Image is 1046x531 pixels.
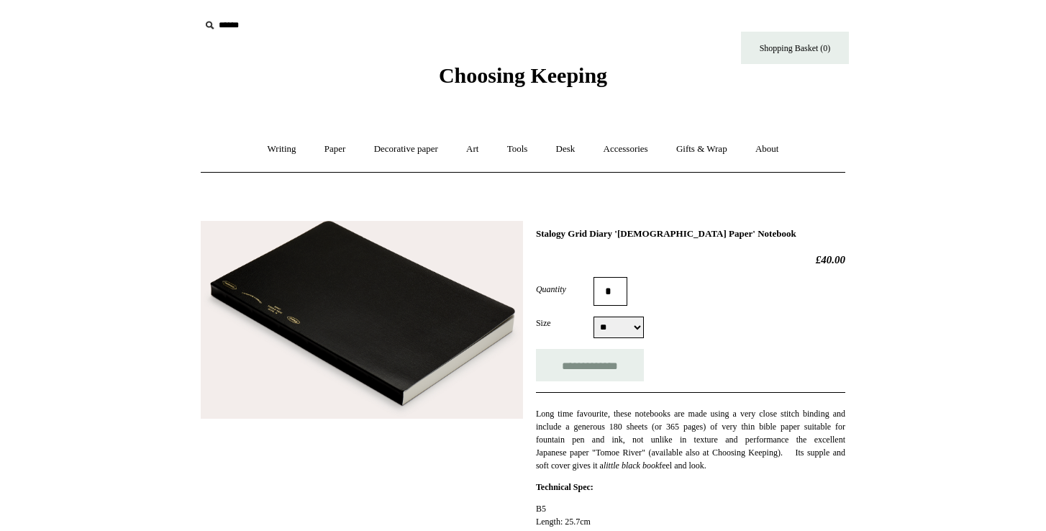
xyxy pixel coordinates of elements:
img: Stalogy Grid Diary 'Bible Paper' Notebook [201,221,523,419]
a: Gifts & Wrap [663,130,740,168]
label: Quantity [536,283,594,296]
h1: Stalogy Grid Diary '[DEMOGRAPHIC_DATA] Paper' Notebook [536,228,845,240]
a: Decorative paper [361,130,451,168]
a: Art [453,130,491,168]
a: Shopping Basket (0) [741,32,849,64]
em: little black book [604,460,659,471]
a: Tools [494,130,541,168]
h2: £40.00 [536,253,845,266]
a: Choosing Keeping [439,75,607,85]
a: About [742,130,792,168]
a: Writing [255,130,309,168]
label: Size [536,317,594,330]
strong: Technical Spec: [536,482,594,492]
a: Paper [311,130,359,168]
a: Accessories [591,130,661,168]
p: Long time favourite, these notebooks are made using a very close stitch binding and include a gen... [536,407,845,472]
span: Choosing Keeping [439,63,607,87]
a: Desk [543,130,588,168]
